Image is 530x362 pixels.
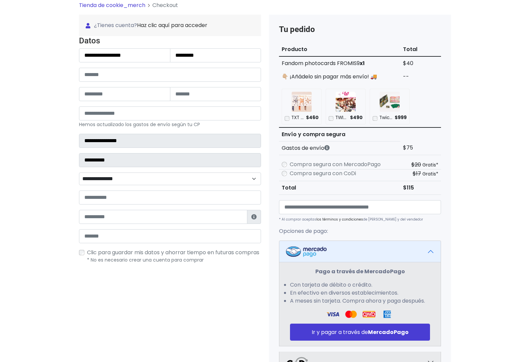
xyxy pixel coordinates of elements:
[395,114,407,121] span: $999
[79,36,261,46] h4: Datos
[79,1,451,15] nav: breadcrumb
[290,160,381,168] label: Compra segura con MercadoPago
[335,114,348,121] p: TWICE - THE STORY BEGINS
[87,249,259,256] span: Clic para guardar mis datos y ahorrar tiempo en futuras compras
[290,297,430,305] li: A meses sin tarjeta. Compra ahora y paga después.
[290,289,430,297] li: En efectivo en diversos establecimientos.
[145,1,178,9] li: Checkout
[400,43,441,56] th: Total
[290,281,430,289] li: Con tarjeta de débito o crédito.
[279,141,400,155] th: Gastos de envío
[316,217,363,222] a: los términos y condiciones
[380,92,400,112] img: Twice - WITH YOU-TH MONOGRAFTH
[422,170,438,177] small: Gratis*
[292,92,312,112] img: TXT - TOMORROW RANDOM
[86,21,254,29] span: ¿Tienes cuenta?
[315,268,405,275] strong: Pago a través de MercadoPago
[286,246,327,257] img: Mercadopago Logo
[79,1,145,9] a: Tienda de cookie_merch
[290,169,356,177] label: Compra segura con CoDi
[279,25,441,34] h4: Tu pedido
[345,310,357,318] img: Visa Logo
[137,21,207,29] a: Haz clic aquí para acceder
[279,127,400,141] th: Envío y compra segura
[350,114,363,121] span: $490
[422,161,438,168] small: Gratis*
[400,70,441,83] td: --
[279,217,441,222] p: * Al comprar aceptas de [PERSON_NAME] y del vendedor
[290,324,430,341] button: Ir y pagar a través deMercadoPago
[360,59,365,67] strong: x1
[400,56,441,70] td: $40
[411,161,421,168] s: $20
[87,257,261,264] p: * No es necesario crear una cuenta para comprar
[279,56,400,70] td: Fandom photocards FROMIS9
[381,310,393,318] img: Amex Logo
[79,121,200,128] small: Hemos actualizado los gastos de envío según tu CP
[379,114,393,121] p: Twice - WITH YOU-TH MONOGRAFTH
[368,328,409,336] strong: MercadoPago
[413,170,421,177] s: $17
[326,310,339,318] img: Visa Logo
[363,310,375,318] img: Oxxo Logo
[279,227,441,235] p: Opciones de pago:
[291,114,304,121] p: TXT - TOMORROW RANDOM
[279,43,400,56] th: Producto
[306,114,319,121] span: $460
[400,181,441,195] td: $115
[324,145,330,150] i: Los gastos de envío dependen de códigos postales. ¡Te puedes llevar más productos en un solo envío !
[400,141,441,155] td: $75
[279,70,400,83] td: 👇🏼 ¡Añádelo sin pagar más envío! 🚚
[336,92,356,112] img: TWICE - THE STORY BEGINS
[279,181,400,195] th: Total
[251,214,257,220] i: Estafeta lo usará para ponerse en contacto en caso de tener algún problema con el envío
